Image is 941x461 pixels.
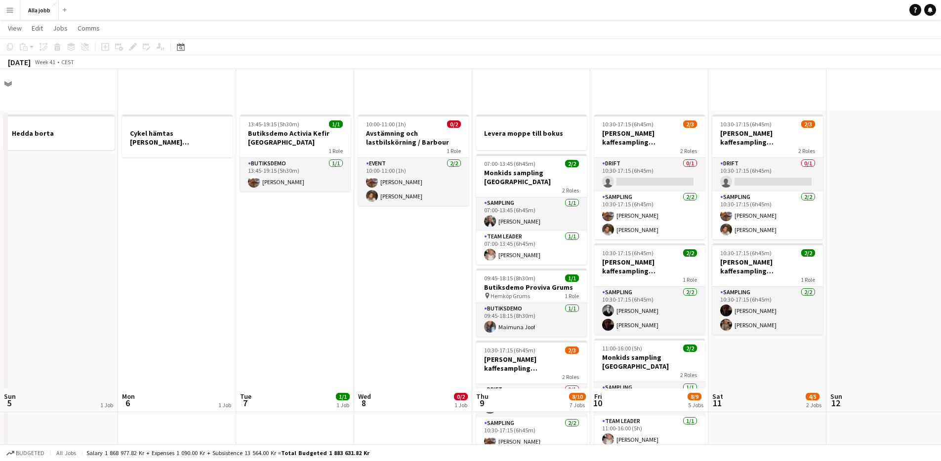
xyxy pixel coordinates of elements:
[4,129,115,138] h3: Hedda borta
[476,168,587,186] h3: Monkids sampling [GEOGRAPHIC_DATA]
[712,192,823,239] app-card-role: Sampling2/210:30-17:15 (6h45m)[PERSON_NAME][PERSON_NAME]
[53,24,68,33] span: Jobs
[680,147,697,154] span: 2 Roles
[594,392,602,401] span: Fri
[491,292,530,300] span: Hemköp Grums
[358,115,469,206] app-job-card: 10:00-11:00 (1h)0/2Avstämning och lastbilskörning / Barbour1 RoleEvent2/210:00-11:00 (1h)[PERSON_...
[366,120,406,128] span: 10:00-11:00 (1h)
[4,115,115,150] div: Hedda borta
[121,397,135,409] span: 6
[358,129,469,147] h3: Avstämning och lastbilskörning / Barbour
[484,346,535,354] span: 10:30-17:15 (6h45m)
[218,401,231,409] div: 1 Job
[594,353,705,371] h3: Monkids sampling [GEOGRAPHIC_DATA]
[683,120,697,128] span: 2/3
[801,276,815,283] span: 1 Role
[562,373,579,381] span: 2 Roles
[594,158,705,192] app-card-role: Drift0/110:30-17:15 (6h45m)
[54,449,78,457] span: All jobs
[680,371,697,379] span: 2 Roles
[61,58,74,66] div: CEST
[594,115,705,239] app-job-card: 10:30-17:15 (6h45m)2/3[PERSON_NAME] kaffesampling [GEOGRAPHIC_DATA]2 RolesDrift0/110:30-17:15 (6h...
[86,449,369,457] div: Salary 1 868 977.82 kr + Expenses 1 090.00 kr + Subsistence 13 564.00 kr =
[570,401,585,409] div: 7 Jobs
[74,22,104,35] a: Comms
[712,115,823,239] app-job-card: 10:30-17:15 (6h45m)2/3[PERSON_NAME] kaffesampling [GEOGRAPHIC_DATA]2 RolesDrift0/110:30-17:15 (6h...
[476,154,587,265] app-job-card: 07:00-13:45 (6h45m)2/2Monkids sampling [GEOGRAPHIC_DATA]2 RolesSampling1/107:00-13:45 (6h45m)[PER...
[28,22,47,35] a: Edit
[32,24,43,33] span: Edit
[16,450,44,457] span: Budgeted
[565,292,579,300] span: 1 Role
[712,158,823,192] app-card-role: Drift0/110:30-17:15 (6h45m)
[49,22,72,35] a: Jobs
[798,147,815,154] span: 2 Roles
[594,416,705,449] app-card-role: Team Leader1/111:00-16:00 (5h)[PERSON_NAME]
[240,129,351,147] h3: Butiksdemo Activia Kefir [GEOGRAPHIC_DATA]
[281,449,369,457] span: Total Budgeted 1 883 631.82 kr
[475,397,489,409] span: 9
[336,401,349,409] div: 1 Job
[357,397,371,409] span: 8
[602,345,642,352] span: 11:00-16:00 (5h)
[476,269,587,337] app-job-card: 09:45-18:15 (8h30m)1/1Butiksdemo Proviva Grums Hemköp Grums1 RoleButiksdemo1/109:45-18:15 (8h30m)...
[569,393,586,400] span: 8/10
[594,243,705,335] app-job-card: 10:30-17:15 (6h45m)2/2[PERSON_NAME] kaffesampling [GEOGRAPHIC_DATA]1 RoleSampling2/210:30-17:15 (...
[454,401,467,409] div: 1 Job
[720,120,772,128] span: 10:30-17:15 (6h45m)
[484,160,535,167] span: 07:00-13:45 (6h45m)
[801,120,815,128] span: 2/3
[122,392,135,401] span: Mon
[712,392,723,401] span: Sat
[565,274,579,282] span: 1/1
[830,392,842,401] span: Sun
[8,57,31,67] div: [DATE]
[240,392,251,401] span: Tue
[454,393,468,400] span: 0/2
[562,187,579,194] span: 2 Roles
[712,287,823,335] app-card-role: Sampling2/210:30-17:15 (6h45m)[PERSON_NAME][PERSON_NAME]
[476,129,587,138] h3: Levera moppe till bokus
[78,24,100,33] span: Comms
[476,303,587,337] app-card-role: Butiksdemo1/109:45-18:15 (8h30m)Maimuna Joof
[122,129,233,147] h3: Cykel hämtas [PERSON_NAME] [GEOGRAPHIC_DATA]
[476,115,587,150] div: Levera moppe till bokus
[594,382,705,416] app-card-role: Sampling1/111:00-16:00 (5h)[PERSON_NAME]
[4,392,16,401] span: Sun
[806,401,821,409] div: 2 Jobs
[594,129,705,147] h3: [PERSON_NAME] kaffesampling [GEOGRAPHIC_DATA]
[329,120,343,128] span: 1/1
[2,397,16,409] span: 5
[602,120,654,128] span: 10:30-17:15 (6h45m)
[594,339,705,449] app-job-card: 11:00-16:00 (5h)2/2Monkids sampling [GEOGRAPHIC_DATA]2 RolesSampling1/111:00-16:00 (5h)[PERSON_NA...
[594,192,705,239] app-card-role: Sampling2/210:30-17:15 (6h45m)[PERSON_NAME][PERSON_NAME]
[8,24,22,33] span: View
[712,258,823,275] h3: [PERSON_NAME] kaffesampling [GEOGRAPHIC_DATA]
[565,160,579,167] span: 2/2
[4,22,26,35] a: View
[712,129,823,147] h3: [PERSON_NAME] kaffesampling [GEOGRAPHIC_DATA]
[336,393,350,400] span: 1/1
[801,249,815,257] span: 2/2
[683,345,697,352] span: 2/2
[476,231,587,265] app-card-role: Team Leader1/107:00-13:45 (6h45m)[PERSON_NAME]
[484,274,535,282] span: 09:45-18:15 (8h30m)
[594,287,705,335] app-card-role: Sampling2/210:30-17:15 (6h45m)[PERSON_NAME][PERSON_NAME]
[20,0,59,20] button: Alla jobb
[476,355,587,373] h3: [PERSON_NAME] kaffesampling [GEOGRAPHIC_DATA]
[593,397,602,409] span: 10
[100,401,113,409] div: 1 Job
[720,249,772,257] span: 10:30-17:15 (6h45m)
[33,58,57,66] span: Week 41
[688,393,701,400] span: 8/9
[476,283,587,292] h3: Butiksdemo Proviva Grums
[683,249,697,257] span: 2/2
[712,243,823,335] app-job-card: 10:30-17:15 (6h45m)2/2[PERSON_NAME] kaffesampling [GEOGRAPHIC_DATA]1 RoleSampling2/210:30-17:15 (...
[122,115,233,157] app-job-card: Cykel hämtas [PERSON_NAME] [GEOGRAPHIC_DATA]
[240,158,351,192] app-card-role: Butiksdemo1/113:45-19:15 (5h30m)[PERSON_NAME]
[688,401,703,409] div: 5 Jobs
